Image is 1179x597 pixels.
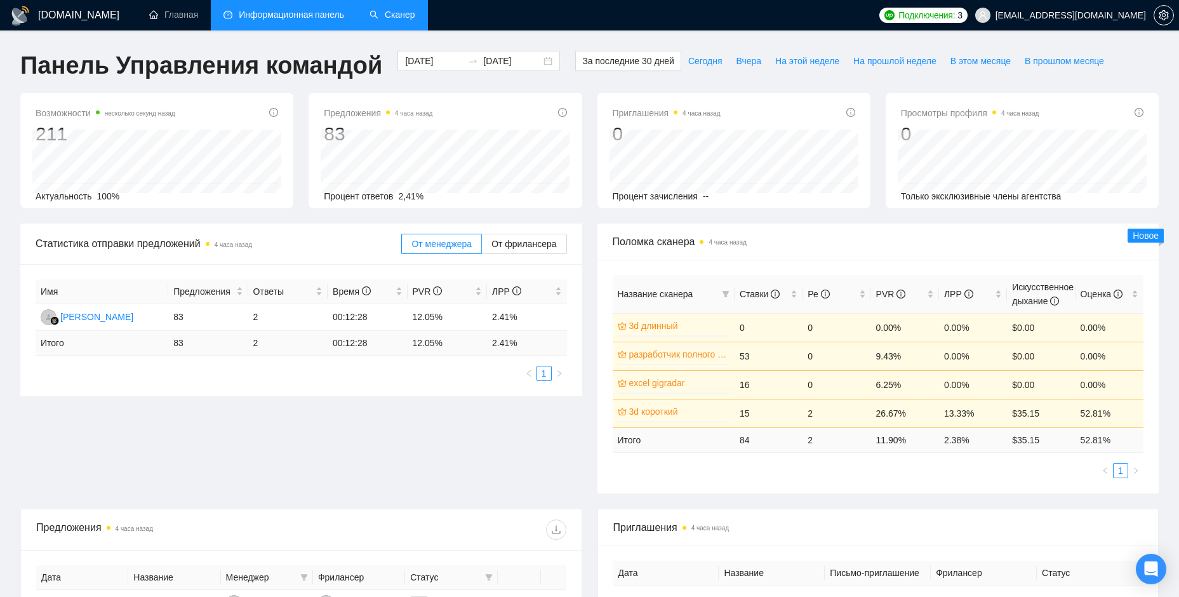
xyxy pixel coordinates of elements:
[41,572,61,582] ya-tr-span: Дата
[408,331,487,356] td: 12.05 %
[468,56,478,66] span: поменять местами-справа
[939,370,1007,399] td: 0.00%
[370,10,415,20] a: ПоискСканер
[491,239,556,249] ya-tr-span: От фрилансера
[36,122,175,146] div: 211
[803,399,870,427] td: 2
[939,427,1007,452] td: 2.38 %
[492,286,510,297] ya-tr-span: ЛРР
[168,331,248,356] td: 83
[215,241,252,248] ya-tr-span: 4 часа назад
[618,289,693,299] ya-tr-span: Название сканера
[613,106,669,120] ya-tr-span: Приглашения
[629,405,727,419] a: 3d короткий
[1136,554,1166,584] div: Откройте Интерком-Мессенджер
[10,6,30,26] img: логотип
[957,10,963,20] ya-tr-span: 3
[485,574,493,581] span: Фильтр
[613,520,677,535] ya-tr-span: Приглашения
[248,304,328,331] td: 2
[740,289,769,299] ya-tr-span: Ставки
[36,279,168,304] th: Имя
[575,51,681,71] button: За последние 30 дней
[582,56,674,66] ya-tr-span: За последние 30 дней
[60,312,133,322] ya-tr-span: [PERSON_NAME]
[1076,342,1143,370] td: 0.00%
[1018,51,1111,71] button: В прошлом месяце
[105,110,175,117] ya-tr-span: несколько секунд назад
[1135,108,1143,117] span: информационный круг
[298,568,310,587] span: Фильтр
[871,342,939,370] td: 9.43%
[468,56,478,66] span: Для
[735,370,803,399] td: 16
[803,342,870,370] td: 0
[324,191,393,201] ya-tr-span: Процент ответов
[1007,399,1075,427] td: $35.15
[978,11,987,20] span: пользователь
[896,290,905,298] span: информационный круг
[1050,297,1059,305] span: информационный круг
[613,234,695,250] ya-tr-span: Поломка сканера
[50,316,59,325] img: gigradar-bm.png
[1025,56,1104,66] ya-tr-span: В прошлом месяце
[1001,110,1039,117] ya-tr-span: 4 часа назад
[248,279,328,304] th: Ответы
[552,366,567,381] li: Следующая страница
[1076,399,1143,427] td: 52.81%
[395,110,432,117] ya-tr-span: 4 часа назад
[1098,463,1113,478] button: слева
[775,56,839,66] ya-tr-span: На этой неделе
[239,10,344,20] span: Информационная панель
[683,110,720,117] ya-tr-span: 4 часа назад
[552,366,567,381] button: правильно
[618,379,627,387] span: корона
[939,342,1007,370] td: 0.00%
[521,366,536,381] button: слева
[223,10,232,19] span: Информационная панель
[618,350,627,359] span: корона
[1042,568,1070,578] ya-tr-span: Статус
[1076,370,1143,399] td: 0.00%
[1076,427,1143,452] td: 52.81 %
[618,321,627,330] span: корона
[950,56,1011,66] ya-tr-span: В этом месяце
[709,239,746,246] ya-tr-span: 4 часа назад
[36,106,91,120] ya-tr-span: Возможности
[168,304,248,331] td: 83
[853,56,936,66] ya-tr-span: На прошлой неделе
[20,52,382,79] ya-tr-span: Панель Управления командой
[116,525,153,532] ya-tr-span: 4 часа назад
[41,309,57,325] img: ФА
[901,191,1062,201] ya-tr-span: Только эксклюзивные члены агентства
[771,290,780,298] span: информационный круг
[629,349,740,359] ya-tr-span: разработчик полного стека
[736,56,762,66] ya-tr-span: Вчера
[36,522,102,533] ya-tr-span: Предложения
[1081,289,1112,299] ya-tr-span: Оценка
[1007,342,1075,370] td: $0.00
[939,313,1007,342] td: 0.00%
[521,366,536,381] li: предыдущая страница
[735,342,803,370] td: 53
[97,191,120,201] ya-tr-span: 100%
[830,568,919,578] ya-tr-span: Письмо-приглашение
[768,51,846,71] button: На этой неделе
[128,565,220,590] th: Название
[41,338,64,348] ya-tr-span: Итого
[735,313,803,342] td: 0
[324,106,381,120] ya-tr-span: Предложения
[168,279,248,304] th: Предложения
[487,304,567,331] td: 2.41%
[313,565,405,590] th: Фрилансер
[803,427,870,452] td: 2
[1154,10,1174,20] a: настройка
[719,561,825,586] th: Название
[735,427,803,452] td: 84
[871,427,939,452] td: 11.90 %
[901,106,987,120] ya-tr-span: Просмотры профиля
[413,286,431,297] ya-tr-span: PVR
[525,370,533,377] span: слева
[901,122,1039,146] div: 0
[433,286,442,295] span: информационный круг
